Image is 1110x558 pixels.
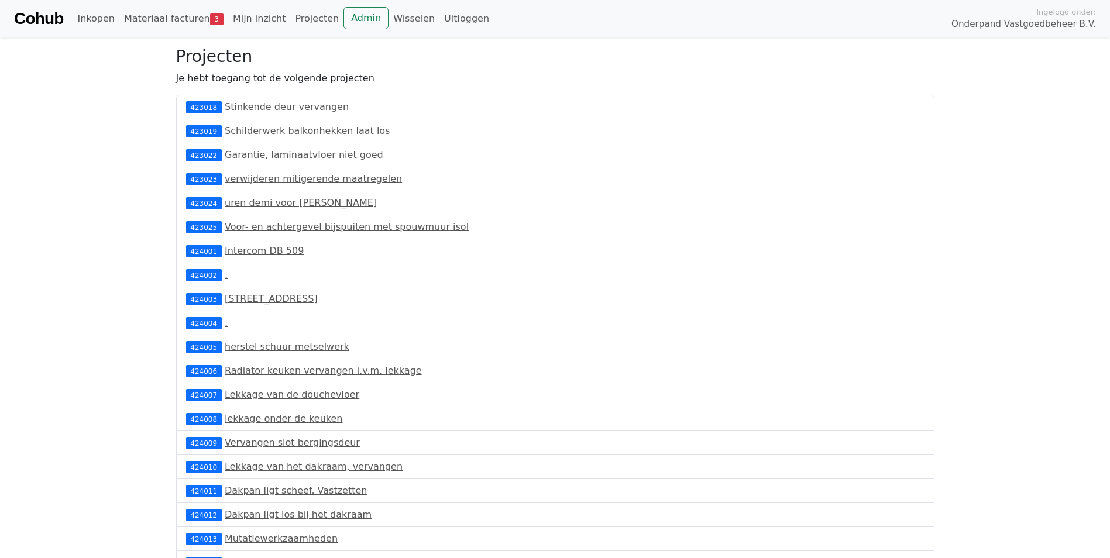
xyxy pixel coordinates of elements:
div: 424006 [186,365,222,377]
div: 424001 [186,245,222,257]
a: lekkage onder de keuken [225,413,342,424]
a: herstel schuur metselwerk [225,341,349,352]
div: 424011 [186,485,222,497]
a: Lekkage van het dakraam, vervangen [225,461,403,472]
div: 424003 [186,293,222,305]
div: 423022 [186,149,222,161]
div: 424008 [186,413,222,425]
div: 423019 [186,125,222,137]
a: Vervangen slot bergingsdeur [225,437,360,448]
span: 3 [210,13,224,25]
a: Intercom DB 509 [225,245,304,256]
a: Wisselen [389,7,439,30]
a: Lekkage van de douchevloer [225,389,359,400]
a: . [225,269,228,280]
a: Materiaal facturen3 [119,7,228,30]
div: 424013 [186,533,222,545]
a: Mijn inzicht [228,7,291,30]
a: Stinkende deur vervangen [225,101,349,112]
a: verwijderen mitigerende maatregelen [225,173,402,184]
a: Cohub [14,5,63,33]
div: 423025 [186,221,222,233]
a: . [225,317,228,328]
div: 424009 [186,437,222,449]
a: Dakpan ligt los bij het dakraam [225,509,372,520]
a: Projecten [290,7,343,30]
span: Onderpand Vastgoedbeheer B.V. [951,18,1096,31]
div: 424007 [186,389,222,401]
a: Radiator keuken vervangen i.v.m. lekkage [225,365,422,376]
p: Je hebt toegang tot de volgende projecten [176,71,934,85]
a: Inkopen [73,7,119,30]
a: Voor- en achtergevel bijspuiten met spouwmuur isol [225,221,469,232]
h3: Projecten [176,47,934,67]
div: 423024 [186,197,222,209]
a: Admin [343,7,389,29]
div: 424010 [186,461,222,473]
a: [STREET_ADDRESS] [225,293,318,304]
a: Dakpan ligt scheef. Vastzetten [225,485,367,496]
div: 424004 [186,317,222,329]
div: 424012 [186,509,222,521]
span: Ingelogd onder: [1036,6,1096,18]
a: uren demi voor [PERSON_NAME] [225,197,377,208]
div: 424005 [186,341,222,353]
a: Schilderwerk balkonhekken laat los [225,125,390,136]
div: 423023 [186,173,222,185]
a: Uitloggen [439,7,494,30]
a: Garantie, laminaatvloer niet goed [225,149,383,160]
a: Mutatiewerkzaamheden [225,533,338,544]
div: 423018 [186,101,222,113]
div: 424002 [186,269,222,281]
